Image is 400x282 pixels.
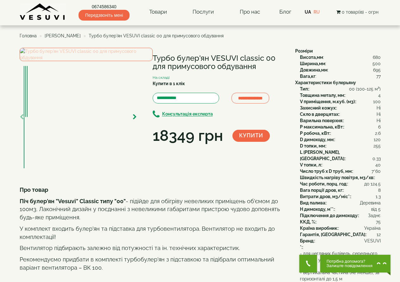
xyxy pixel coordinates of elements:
[374,136,381,143] span: 120
[300,124,344,129] b: P максимальна, кВт:
[360,200,381,206] span: Деревина
[300,131,330,136] b: P робоча, кВт:
[377,111,381,117] span: Ні
[305,9,311,15] a: UA
[327,264,372,268] span: Залиште повідомлення
[300,99,356,104] b: V приміщення, м.куб. (м3):
[300,200,326,205] b: Вид палива:
[377,105,381,111] span: Ні
[327,259,372,264] span: Потрібна допомога?
[300,231,381,238] div: :
[300,226,338,231] b: Країна виробник:
[371,206,381,212] span: від 5
[295,48,313,53] b: Розміри
[20,244,286,252] p: Вентилятор підбирають залежно від потужності та ін. технічних характеристик.
[378,187,381,193] span: 8
[300,207,334,212] b: H димоходу, м**:
[300,162,322,167] b: V топки, л:
[300,136,381,143] div: :
[300,60,381,67] div: :
[300,73,381,79] div: :
[300,175,374,180] b: Швидкість нагріву повітря, м3/хв:
[376,193,381,200] span: 1.3
[300,143,326,148] b: D топки, мм:
[186,5,220,19] a: Послуги
[300,124,381,130] div: :
[295,80,356,85] b: Характеристики булерьяну
[153,75,170,80] small: На складі
[300,225,381,231] div: :
[153,80,185,87] label: Купити в 1 клік
[373,98,381,105] span: 100
[300,212,381,219] div: :
[373,67,381,73] span: 695
[364,181,375,187] span: до 12
[27,66,28,117] img: Турбо булер'ян VESUVI classic 00 для примусового обдування
[314,9,320,15] a: RU
[300,112,339,117] b: Скло в дверцятах:
[300,193,381,200] div: :
[300,98,381,105] div: :
[300,181,347,186] b: Час роботи, порц. год:
[300,61,325,66] b: Ширина,мм
[153,125,223,147] div: 18349 грн
[143,5,173,19] a: Товари
[300,219,316,224] b: ККД, %:
[20,186,48,193] b: Про товар
[233,5,266,19] a: Про нас
[89,33,224,38] span: Турбо булер'ян VESUVI classic 00 для примусового обдування
[20,3,66,21] img: content
[300,143,381,149] div: :
[300,92,381,98] div: :
[364,238,381,244] span: VESUVI
[300,244,381,250] div: :
[300,149,381,162] div: :
[300,86,309,91] b: Тип:
[300,54,381,60] div: :
[377,231,381,238] span: 12
[349,86,381,92] span: 00 (100-125 м³)
[377,117,381,124] span: Ні
[300,111,381,117] div: :
[153,54,286,71] h1: Турбо булер'ян VESUVI classic 00 для примусового обдування
[375,130,381,136] span: 2.6
[320,255,390,273] button: Chat button
[364,225,381,231] span: Україна
[300,118,343,123] b: Варильна поверхня:
[300,232,366,237] b: Гарантія, [GEOGRAPHIC_DATA]:
[300,86,381,92] div: :
[300,213,359,218] b: Підключення до димоходу:
[300,105,336,110] b: Захисний кожух:
[162,112,213,117] b: Консультація експерта
[300,137,334,142] b: D димоходу, мм:
[300,238,381,244] div: :
[375,162,381,168] span: 40
[300,219,381,225] div: :
[342,9,378,15] span: 0 товар(ів) - 0грн
[300,194,351,199] b: Витрати дров, м3/міс*:
[373,54,381,60] span: 680
[300,150,345,161] b: L [PERSON_NAME], [GEOGRAPHIC_DATA]:
[20,198,126,204] b: Піч булер'ян "Vesuvi" Classic типу "00"
[20,48,153,61] img: Турбо булер'ян VESUVI classic 00 для примусового обдування
[300,181,381,187] div: :
[20,197,286,222] p: - підійде для обігріву невеликих приміщень об'ємом до 100м3. Лаконічний дизайн у поєднанні з неве...
[373,143,381,149] span: 255
[300,130,381,136] div: :
[45,33,81,38] a: [PERSON_NAME]
[20,33,37,38] a: Головна
[300,55,323,60] b: Висота,мм
[300,169,352,174] b: Число труб x D труб, мм:
[334,9,380,16] button: 0 товар(ів) - 0грн
[300,67,327,72] b: Довжина,мм
[372,155,381,162] span: 0.33
[300,238,314,243] b: Бренд:
[368,212,381,219] span: Заднє
[232,130,270,142] button: Купити
[300,93,345,98] b: Товщина металу, мм:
